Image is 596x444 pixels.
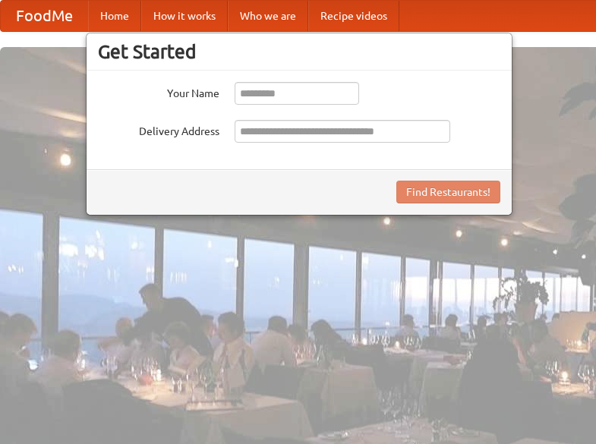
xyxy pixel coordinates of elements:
[228,1,308,31] a: Who we are
[141,1,228,31] a: How it works
[88,1,141,31] a: Home
[98,82,219,101] label: Your Name
[308,1,399,31] a: Recipe videos
[1,1,88,31] a: FoodMe
[98,40,500,63] h3: Get Started
[98,120,219,139] label: Delivery Address
[396,181,500,203] button: Find Restaurants!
